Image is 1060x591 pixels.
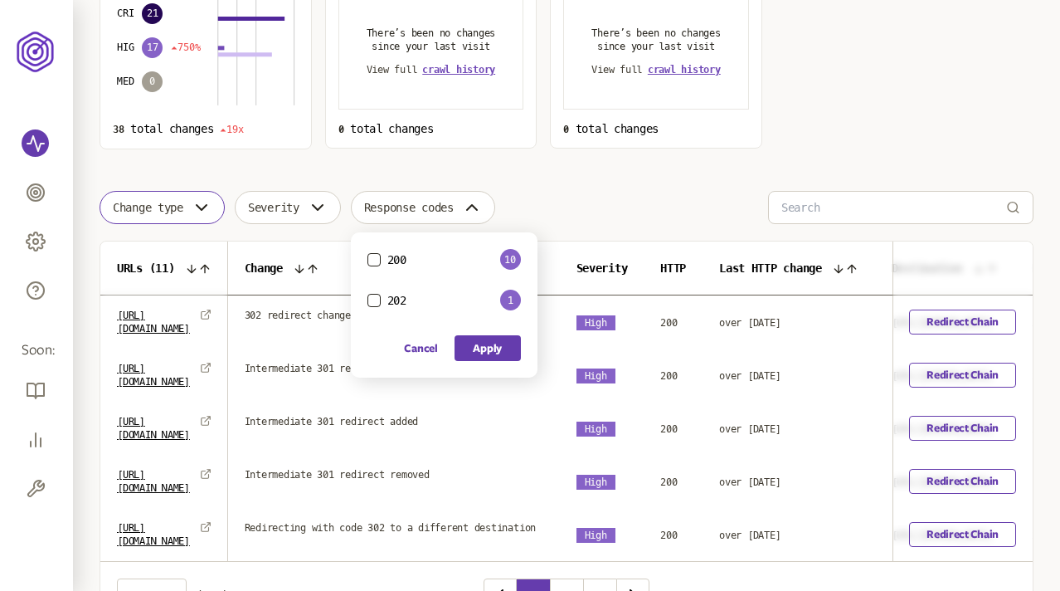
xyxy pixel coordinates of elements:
[909,469,1016,494] a: Redirect Chain
[171,41,200,54] span: 750%
[235,191,341,224] button: Severity
[576,261,628,275] span: Severity
[584,27,728,53] p: There’s been no changes since your last visit
[648,63,721,76] button: crawl history
[563,124,569,135] span: 0
[660,476,677,488] span: 200
[719,370,780,382] span: over [DATE]
[455,335,521,361] button: Apply
[367,253,381,266] button: 200
[892,476,993,488] span: [URL][DOMAIN_NAME]
[117,415,193,442] a: [URL][DOMAIN_NAME]
[404,335,437,361] button: Cancel
[245,521,537,535] span: Redirecting with code 302 to a different destination
[648,64,721,76] span: crawl history
[909,416,1016,441] a: Redirect Chain
[660,423,677,435] span: 200
[142,71,163,92] span: 0
[142,3,163,24] span: 21
[338,124,344,135] span: 0
[422,64,495,76] span: crawl history
[719,530,780,541] span: over [DATE]
[563,122,749,135] p: total changes
[367,294,381,307] button: 202
[892,423,993,435] span: [URL][DOMAIN_NAME]
[500,249,521,270] span: 10
[719,261,822,275] span: Last HTTP change
[591,63,721,76] div: View full
[367,63,496,76] div: View full
[245,468,430,481] span: Intermediate 301 redirect removed
[117,261,175,275] span: URLs ( 11 )
[892,317,993,329] span: [URL][DOMAIN_NAME]
[576,475,615,490] span: High
[117,309,193,335] a: [URL][DOMAIN_NAME]
[117,41,134,54] span: HIG
[892,370,993,382] span: [URL][DOMAIN_NAME]
[117,521,193,548] a: [URL][DOMAIN_NAME]
[22,341,51,360] span: Soon:
[113,122,299,136] p: total changes
[576,369,615,383] span: High
[387,253,406,266] span: 200
[117,7,134,20] span: CRI
[892,530,993,541] span: [URL][DOMAIN_NAME]
[576,528,615,543] span: High
[660,370,677,382] span: 200
[245,261,283,275] span: Change
[245,309,357,322] span: 302 redirect changed
[719,317,780,329] span: over [DATE]
[909,363,1016,388] a: Redirect Chain
[719,476,780,488] span: over [DATE]
[909,522,1016,547] a: Redirect Chain
[576,422,615,437] span: High
[142,37,163,58] span: 17
[117,75,134,88] span: MED
[892,261,962,275] span: Destination
[387,294,406,307] span: 202
[576,315,615,330] span: High
[117,362,193,388] a: [URL][DOMAIN_NAME]
[113,124,124,135] span: 38
[660,317,677,329] span: 200
[660,530,677,541] span: 200
[100,191,225,224] button: Change type
[781,192,1006,223] input: Search
[220,124,243,135] span: 19x
[245,362,419,375] span: Intermediate 301 redirect added
[248,201,299,214] span: Severity
[500,290,521,310] span: 1
[117,468,193,495] a: [URL][DOMAIN_NAME]
[338,122,524,135] p: total changes
[719,423,780,435] span: over [DATE]
[660,261,686,275] span: HTTP
[909,310,1016,335] a: Redirect Chain
[359,27,503,53] p: There’s been no changes since your last visit
[351,191,495,224] button: Response codes
[364,201,454,214] span: Response codes
[422,63,495,76] button: crawl history
[245,415,419,428] span: Intermediate 301 redirect added
[113,201,183,214] span: Change type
